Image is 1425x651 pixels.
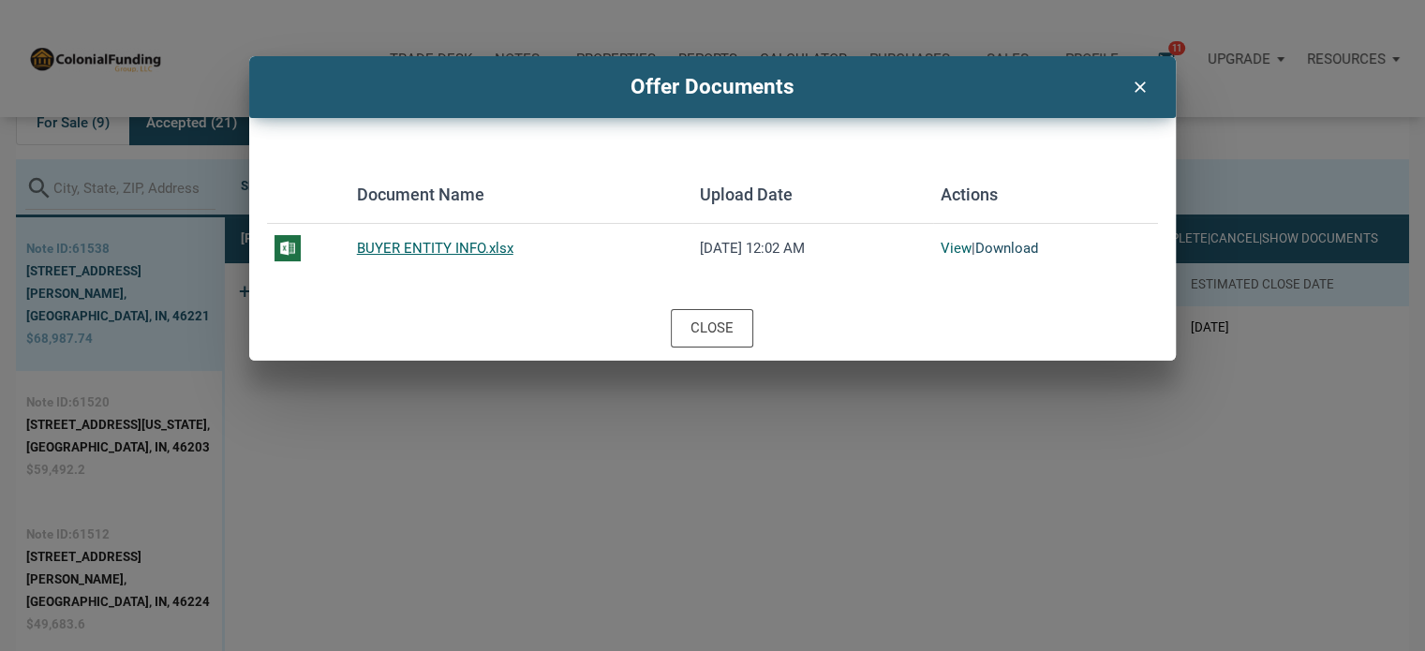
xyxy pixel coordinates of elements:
h4: Offer Documents [263,71,1162,103]
button: Close [671,309,753,348]
img: excel.png [275,235,301,261]
div: Close [690,318,734,339]
div: Actions [941,182,998,208]
a: Download [975,240,1038,257]
a: BUYER ENTITY INFO.xlsx [357,240,513,257]
button: clear [1116,66,1164,101]
div: [DATE] 12:02 AM [700,240,925,257]
i: clear [1128,73,1150,97]
a: View [941,240,972,257]
div: Document Name [357,182,484,208]
div: | [941,240,1150,257]
div: Upload Date [700,182,793,208]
